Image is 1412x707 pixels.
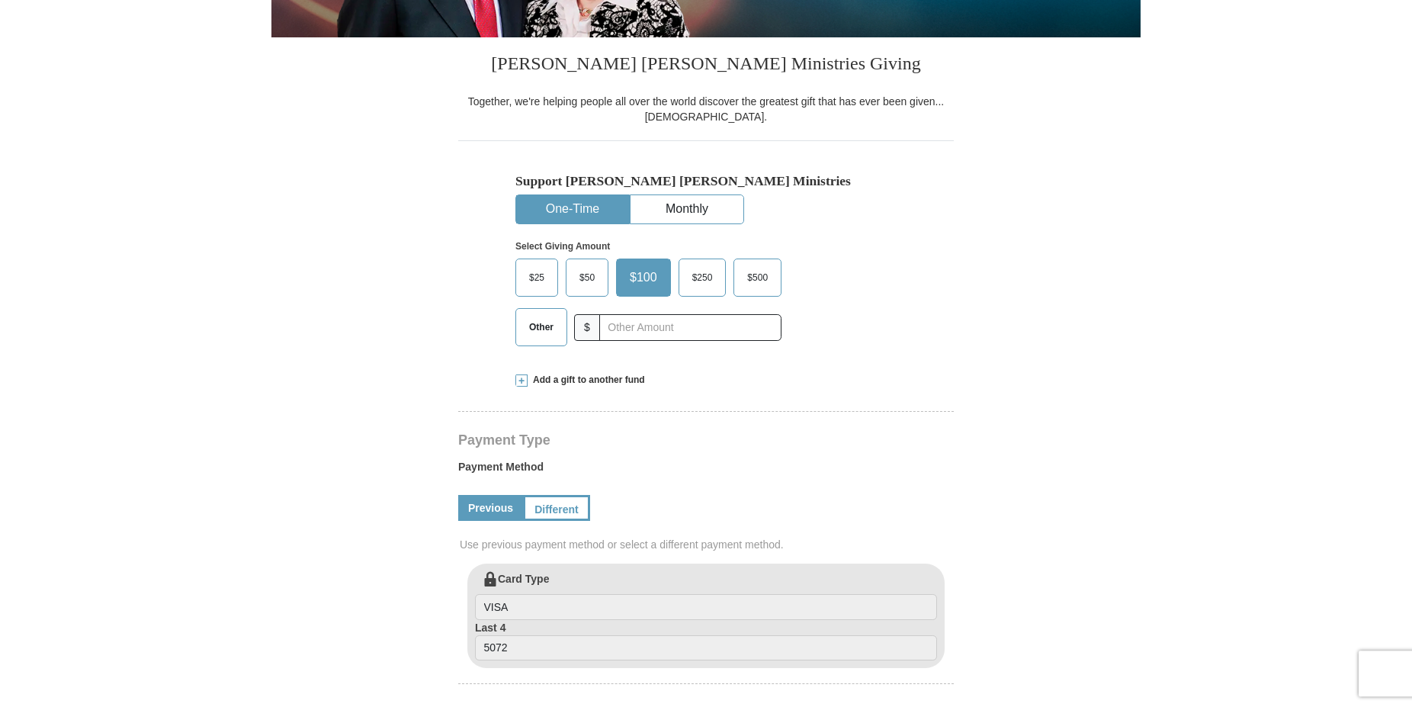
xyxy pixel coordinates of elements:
[458,37,954,94] h3: [PERSON_NAME] [PERSON_NAME] Ministries Giving
[740,266,775,289] span: $500
[516,195,629,223] button: One-Time
[631,195,743,223] button: Monthly
[685,266,720,289] span: $250
[458,495,523,521] a: Previous
[521,316,561,339] span: Other
[475,571,937,620] label: Card Type
[521,266,552,289] span: $25
[458,94,954,124] div: Together, we're helping people all over the world discover the greatest gift that has ever been g...
[458,434,954,446] h4: Payment Type
[574,314,600,341] span: $
[622,266,665,289] span: $100
[572,266,602,289] span: $50
[523,495,590,521] a: Different
[458,459,954,482] label: Payment Method
[528,374,645,387] span: Add a gift to another fund
[475,635,937,661] input: Last 4
[599,314,781,341] input: Other Amount
[460,537,955,552] span: Use previous payment method or select a different payment method.
[515,173,897,189] h5: Support [PERSON_NAME] [PERSON_NAME] Ministries
[515,241,610,252] strong: Select Giving Amount
[475,620,937,661] label: Last 4
[475,594,937,620] input: Card Type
